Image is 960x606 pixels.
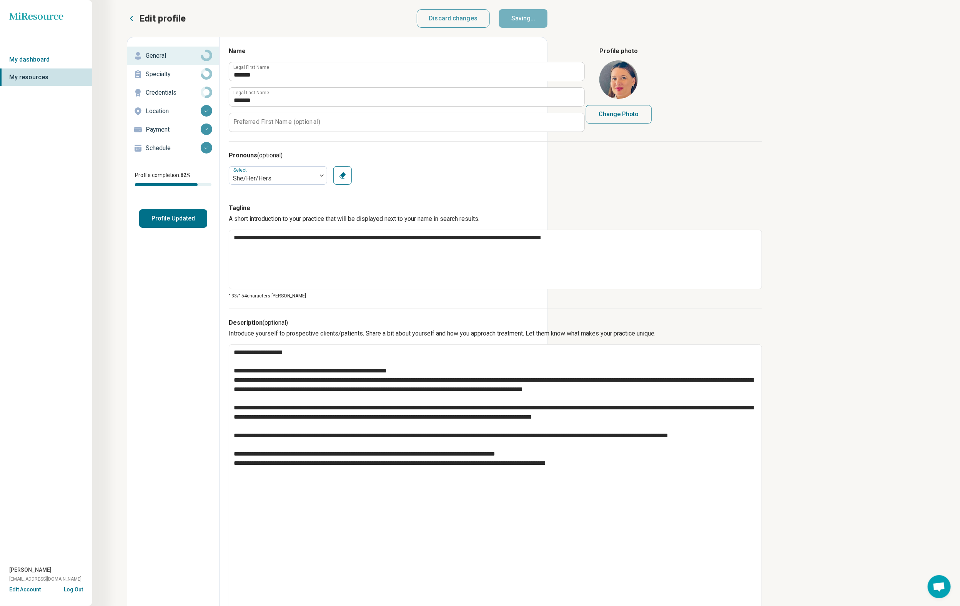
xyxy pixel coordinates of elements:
p: Payment [146,125,201,134]
button: Change Photo [586,105,652,124]
p: Credentials [146,88,201,97]
h3: Pronouns [229,151,762,160]
p: Location [146,107,201,116]
button: Discard changes [417,9,490,28]
p: A short introduction to your practice that will be displayed next to your name in search results. [229,214,762,224]
div: Profile completion [135,183,211,186]
a: Payment [127,120,219,139]
a: Schedule [127,139,219,157]
p: General [146,51,201,60]
h3: Name [229,47,584,56]
div: Open chat [928,575,951,598]
a: Specialty [127,65,219,83]
label: Preferred First Name (optional) [233,119,320,125]
button: Saving... [499,9,547,28]
button: Edit Account [9,586,41,594]
span: (optional) [263,319,288,326]
label: Legal First Name [233,65,269,70]
p: Schedule [146,144,201,153]
button: Profile Updated [139,209,207,228]
a: General [127,47,219,65]
p: 133/ 154 characters [PERSON_NAME] [229,292,762,299]
a: Location [127,102,219,120]
img: avatar image [599,60,638,99]
p: Edit profile [139,12,186,25]
a: Credentials [127,83,219,102]
p: Introduce yourself to prospective clients/patients. Share a bit about yourself and how you approa... [229,329,762,338]
legend: Profile photo [599,47,638,56]
button: Log Out [64,586,83,592]
p: Specialty [146,70,201,79]
label: Legal Last Name [233,90,269,95]
span: (optional) [257,152,283,159]
button: Edit profile [127,12,186,25]
div: She/Her/Hers [233,174,313,183]
h3: Description [229,318,762,327]
span: 82 % [180,172,191,178]
span: [EMAIL_ADDRESS][DOMAIN_NAME] [9,576,82,583]
span: [PERSON_NAME] [9,566,52,574]
label: Select [233,167,248,173]
h3: Tagline [229,204,762,213]
div: Profile completion: [127,167,219,191]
